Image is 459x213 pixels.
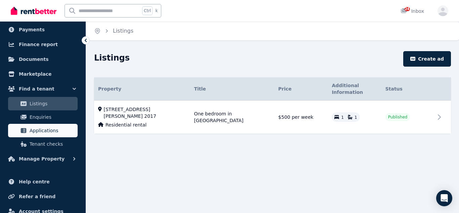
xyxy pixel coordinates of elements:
th: Status [381,77,435,101]
a: Tenant checks [8,137,78,151]
th: Property [94,77,190,101]
span: One bedroom in [GEOGRAPHIC_DATA] [194,110,270,124]
a: Marketplace [5,67,80,81]
span: Finance report [19,40,58,48]
span: Refer a friend [19,192,55,201]
span: Marketplace [19,70,51,78]
span: Title [194,85,206,92]
td: $500 per week [274,101,328,134]
span: Published [388,114,408,120]
span: 1 [341,115,344,120]
a: Applications [8,124,78,137]
span: Enquiries [30,113,75,121]
span: Listings [30,100,75,108]
div: Inbox [401,8,424,14]
a: Listings [8,97,78,110]
nav: Breadcrumb [86,22,141,40]
a: Enquiries [8,110,78,124]
span: 1 [354,115,357,120]
span: k [155,8,158,13]
span: 24 [405,7,410,11]
div: Open Intercom Messenger [436,190,452,206]
span: Listings [113,27,133,35]
tr: [STREET_ADDRESS][PERSON_NAME] 2017Residential rentalOne bedroom in [GEOGRAPHIC_DATA]$500 per week... [94,101,451,134]
button: Find a tenant [5,82,80,96]
span: Applications [30,127,75,135]
span: Help centre [19,178,50,186]
span: Documents [19,55,49,63]
a: Finance report [5,38,80,51]
th: Additional Information [328,77,381,101]
span: [STREET_ADDRESS][PERSON_NAME] 2017 [104,106,186,119]
a: Help centre [5,175,80,188]
span: Find a tenant [19,85,54,93]
img: RentBetter [11,6,56,16]
button: Create ad [403,51,451,67]
span: Residential rental [106,121,147,128]
h1: Listings [94,52,130,63]
th: Price [274,77,328,101]
a: Payments [5,23,80,36]
a: Refer a friend [5,190,80,203]
span: Ctrl [142,6,153,15]
span: Tenant checks [30,140,75,148]
a: Documents [5,52,80,66]
span: Payments [19,26,45,34]
span: Manage Property [19,155,65,163]
button: Manage Property [5,152,80,166]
